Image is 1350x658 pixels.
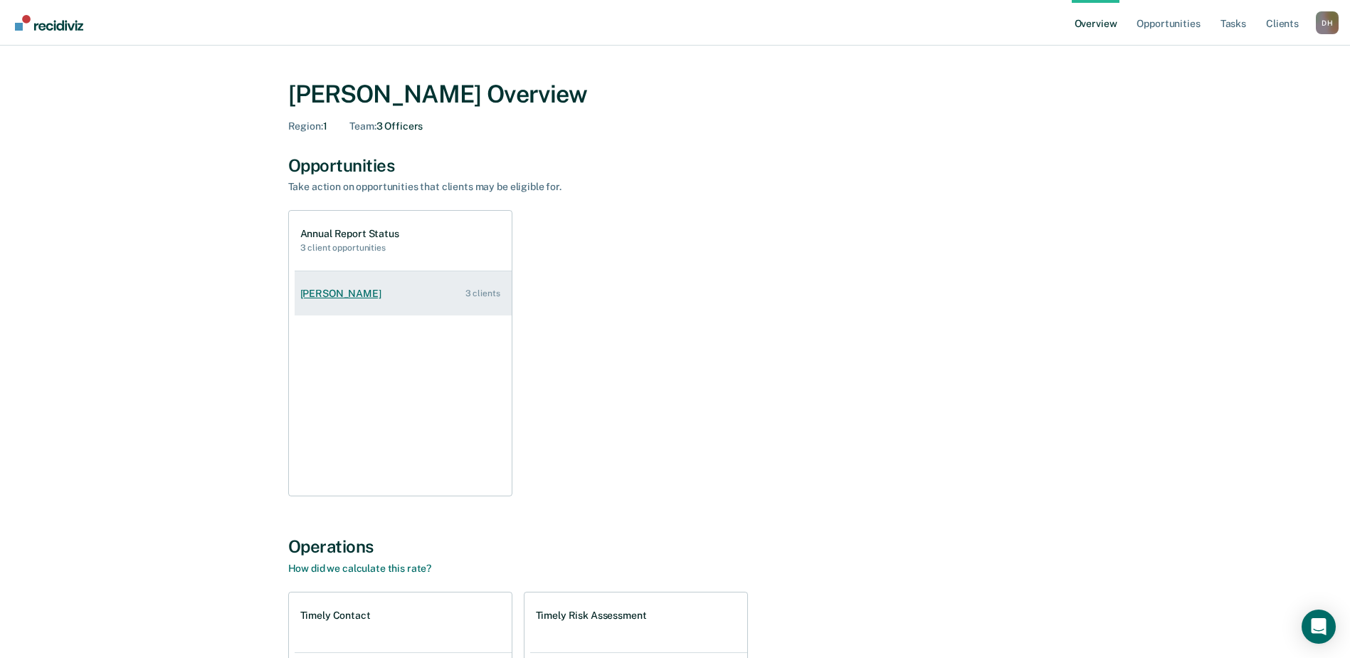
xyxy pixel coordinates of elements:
[288,80,1062,109] div: [PERSON_NAME] Overview
[300,610,371,622] h1: Timely Contact
[1302,610,1336,644] div: Open Intercom Messenger
[349,120,376,132] span: Team :
[15,15,83,31] img: Recidiviz
[536,610,647,622] h1: Timely Risk Assessment
[288,155,1062,176] div: Opportunities
[349,120,423,132] div: 3 Officers
[288,120,323,132] span: Region :
[1316,11,1339,34] div: D H
[1316,11,1339,34] button: Profile dropdown button
[465,288,500,298] div: 3 clients
[288,563,432,574] a: How did we calculate this rate?
[288,181,786,193] div: Take action on opportunities that clients may be eligible for.
[288,120,327,132] div: 1
[300,228,399,240] h1: Annual Report Status
[300,288,387,300] div: [PERSON_NAME]
[288,536,1062,557] div: Operations
[300,243,399,253] h2: 3 client opportunities
[295,273,512,314] a: [PERSON_NAME] 3 clients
